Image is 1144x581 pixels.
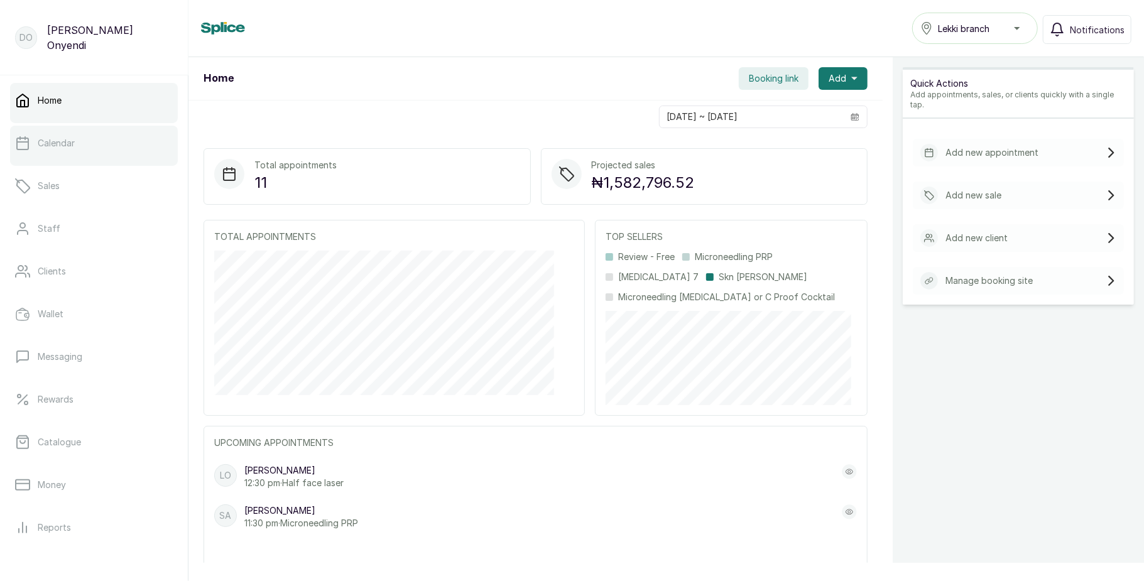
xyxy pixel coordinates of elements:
a: Catalogue [10,425,178,460]
button: Add [819,67,868,90]
a: Reports [10,510,178,545]
p: DO [19,31,33,44]
p: [PERSON_NAME] [244,464,344,477]
p: TOP SELLERS [606,231,857,243]
p: Rewards [38,393,74,406]
a: Home [10,83,178,118]
p: Projected sales [592,159,695,171]
button: Booking link [739,67,809,90]
h1: Home [204,71,234,86]
a: Clients [10,254,178,289]
p: Wallet [38,308,63,320]
p: TOTAL APPOINTMENTS [214,231,574,243]
p: Staff [38,222,60,235]
p: Microneedling PRP [695,251,773,263]
p: Quick Actions [910,77,1126,90]
p: 11 [254,171,337,194]
p: Total appointments [254,159,337,171]
span: Add [829,72,846,85]
button: Notifications [1043,15,1131,44]
p: LO [220,469,231,482]
span: Booking link [749,72,798,85]
button: Lekki branch [912,13,1038,44]
p: Calendar [38,137,75,149]
a: Messaging [10,339,178,374]
a: Calendar [10,126,178,161]
span: Notifications [1070,23,1125,36]
p: Reports [38,521,71,534]
p: Add new client [945,232,1008,244]
p: Add appointments, sales, or clients quickly with a single tap. [910,90,1126,110]
p: Add new appointment [945,146,1038,159]
a: Staff [10,211,178,246]
p: Catalogue [38,436,81,448]
p: Skn [PERSON_NAME] [719,271,807,283]
p: Microneedling [MEDICAL_DATA] or C Proof Cocktail [618,291,835,303]
p: 11:30 pm · Microneedling PRP [244,517,358,529]
a: Rewards [10,382,178,417]
p: Add new sale [945,189,1001,202]
a: Money [10,467,178,502]
p: [MEDICAL_DATA] 7 [618,271,699,283]
span: Lekki branch [938,22,989,35]
svg: calendar [851,112,859,121]
p: Manage booking site [945,274,1033,287]
p: UPCOMING APPOINTMENTS [214,437,857,449]
p: Messaging [38,350,82,363]
a: Wallet [10,296,178,332]
a: Sales [10,168,178,204]
input: Select date [660,106,843,128]
p: Sales [38,180,60,192]
p: Home [38,94,62,107]
p: [PERSON_NAME] [244,504,358,517]
p: Review - Free [618,251,675,263]
p: Money [38,479,66,491]
p: [PERSON_NAME] Onyendi [47,23,173,53]
p: 12:30 pm · Half face laser [244,477,344,489]
p: ₦1,582,796.52 [592,171,695,194]
p: Clients [38,265,66,278]
p: SA [220,509,232,522]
